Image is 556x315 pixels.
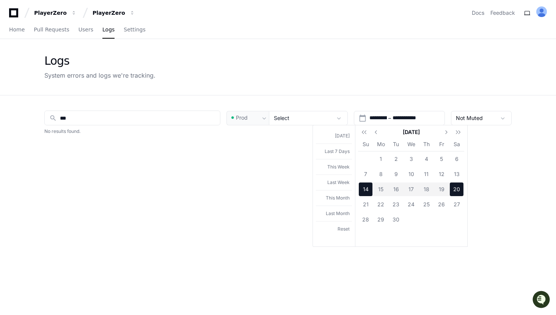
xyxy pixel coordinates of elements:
div: Welcome [8,30,138,42]
span: 23 [389,198,403,211]
button: This Month [316,190,352,206]
span: 17 [404,182,418,196]
button: September 23, 2025 [388,197,404,212]
button: September 21, 2025 [358,197,373,212]
button: September 30, 2025 [388,212,404,227]
button: September 5, 2025 [434,151,449,167]
button: Last Week [316,175,352,190]
a: Powered byPylon [53,79,92,85]
span: 12 [435,167,448,181]
span: 7 [359,167,372,181]
span: 2 [389,152,403,166]
button: Last 7 Days [316,143,352,159]
span: 11 [419,167,433,181]
span: Sa [454,141,460,147]
span: 27 [450,198,463,211]
span: 26 [435,198,448,211]
button: September 14, 2025 [358,182,373,197]
button: September 19, 2025 [434,182,449,197]
span: 21 [359,198,372,211]
span: We [407,141,415,147]
button: September 28, 2025 [358,212,373,227]
button: September 8, 2025 [373,167,388,182]
span: 15 [374,182,388,196]
button: This Week [316,159,352,175]
button: September 16, 2025 [388,182,404,197]
span: Su [363,141,369,147]
div: We're offline, but we'll be back soon! [26,64,110,70]
button: September 17, 2025 [404,182,419,197]
span: 16 [389,182,403,196]
span: Fr [439,141,444,147]
button: September 6, 2025 [449,151,464,167]
span: 24 [404,198,418,211]
span: 9 [389,167,403,181]
span: 1 [374,152,388,166]
button: September 12, 2025 [434,167,449,182]
span: Pylon [75,80,92,85]
img: PlayerZero [8,8,23,23]
button: September 26, 2025 [434,197,449,212]
button: September 2, 2025 [388,151,404,167]
button: September 18, 2025 [419,182,434,197]
button: September 15, 2025 [373,182,388,197]
span: 22 [374,198,388,211]
button: September 11, 2025 [419,167,434,182]
button: September 4, 2025 [419,151,434,167]
span: 28 [359,213,372,226]
button: September 20, 2025 [449,182,464,197]
button: September 27, 2025 [449,197,464,212]
button: September 9, 2025 [388,167,404,182]
button: September 13, 2025 [449,167,464,182]
button: Last Month [316,206,352,221]
span: 8 [374,167,388,181]
iframe: Open customer support [532,290,552,310]
span: 18 [419,182,433,196]
span: [DATE] [379,128,443,136]
button: September 24, 2025 [404,197,419,212]
span: 4 [419,152,433,166]
button: Reset [316,221,352,237]
button: September 1, 2025 [373,151,388,167]
span: 6 [450,152,463,166]
span: 20 [450,182,463,196]
span: 25 [419,198,433,211]
span: 5 [435,152,448,166]
span: 29 [374,213,388,226]
button: September 3, 2025 [404,151,419,167]
span: 13 [450,167,463,181]
span: 30 [389,213,403,226]
span: 10 [404,167,418,181]
button: September 22, 2025 [373,197,388,212]
button: [DATE] [316,128,352,143]
span: Tu [393,141,399,147]
button: September 29, 2025 [373,212,388,227]
button: September 10, 2025 [404,167,419,182]
span: 14 [359,182,372,196]
button: Start new chat [129,59,138,68]
button: September 7, 2025 [358,167,373,182]
span: Th [423,141,430,147]
button: September 25, 2025 [419,197,434,212]
img: 1756235613930-3d25f9e4-fa56-45dd-b3ad-e072dfbd1548 [8,56,21,70]
span: Mo [377,141,385,147]
div: Start new chat [26,56,124,64]
span: 3 [404,152,418,166]
span: 19 [435,182,448,196]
